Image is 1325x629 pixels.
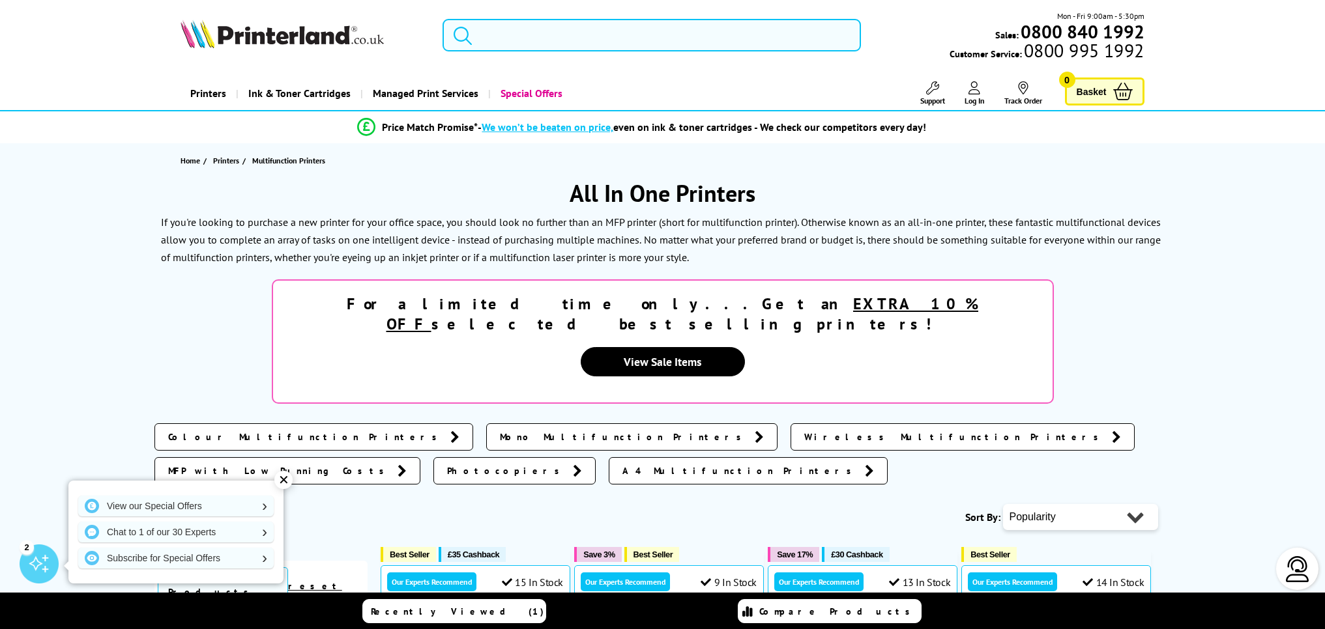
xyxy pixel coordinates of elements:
[791,423,1135,451] a: Wireless Multifunction Printers
[168,430,444,443] span: Colour Multifunction Printers
[804,430,1105,443] span: Wireless Multifunction Printers
[362,599,546,623] a: Recently Viewed (1)
[502,576,563,589] div: 15 In Stock
[78,496,274,516] a: View our Special Offers
[448,550,499,559] span: £35 Cashback
[633,550,673,559] span: Best Seller
[387,572,476,591] div: Our Experts Recommend
[478,120,926,133] div: - even on ink & toner cartridges - We check our competitors every day!
[1065,77,1144,105] a: Basket 0
[1019,25,1144,38] a: 0800 840 1992
[968,572,1057,591] div: Our Experts Recommend
[236,77,360,110] a: Ink & Toner Cartridges
[360,77,488,110] a: Managed Print Services
[154,178,1171,208] h1: All In One Printers
[486,423,778,451] a: Mono Multifunction Printers
[609,457,888,484] a: A4 Multifunction Printers
[622,464,858,477] span: A4 Multifunction Printers
[248,77,351,110] span: Ink & Toner Cartridges
[78,522,274,542] a: Chat to 1 of our 30 Experts
[181,20,384,48] img: Printerland Logo
[20,540,34,554] div: 2
[161,216,1161,246] p: If you're looking to purchase a new printer for your office space, you should look no further tha...
[581,572,670,591] div: Our Experts Recommend
[447,464,566,477] span: Photocopiers
[1285,556,1311,582] img: user-headset-light.svg
[181,77,236,110] a: Printers
[381,547,436,562] button: Best Seller
[288,580,349,605] a: reset filters
[777,550,813,559] span: Save 17%
[768,547,819,562] button: Save 17%
[759,606,917,617] span: Compare Products
[168,464,391,477] span: MFP with Low Running Costs
[213,154,239,167] span: Printers
[252,156,325,165] span: Multifunction Printers
[347,294,978,334] strong: For a limited time only...Get an selected best selling printers!
[161,233,1161,264] p: No matter what your preferred brand or budget is, there should be something suitable for everyone...
[154,423,473,451] a: Colour Multifunction Printers
[433,457,596,484] a: Photocopiers
[181,154,203,167] a: Home
[154,457,420,484] a: MFP with Low Running Costs
[950,44,1144,60] span: Customer Service:
[574,547,621,562] button: Save 3%
[889,576,950,589] div: 13 In Stock
[970,550,1010,559] span: Best Seller
[78,548,274,568] a: Subscribe for Special Offers
[995,29,1019,41] span: Sales:
[738,599,922,623] a: Compare Products
[961,547,1017,562] button: Best Seller
[213,154,242,167] a: Printers
[1021,20,1144,44] b: 0800 840 1992
[701,576,757,589] div: 9 In Stock
[371,606,544,617] span: Recently Viewed (1)
[390,550,430,559] span: Best Seller
[581,347,745,376] a: View Sale Items
[1059,72,1075,88] span: 0
[583,550,615,559] span: Save 3%
[965,96,985,105] span: Log In
[1004,81,1042,105] a: Track Order
[382,120,478,133] span: Price Match Promise*
[482,120,613,133] span: We won’t be beaten on price,
[181,20,426,51] a: Printerland Logo
[148,116,1137,139] li: modal_Promise
[822,547,889,562] button: £30 Cashback
[274,471,293,489] div: ✕
[386,294,979,334] u: EXTRA 10% OFF
[965,81,985,105] a: Log In
[1083,576,1144,589] div: 14 In Stock
[920,96,945,105] span: Support
[439,547,506,562] button: £35 Cashback
[488,77,572,110] a: Special Offers
[1057,10,1144,22] span: Mon - Fri 9:00am - 5:30pm
[774,572,864,591] div: Our Experts Recommend
[624,547,680,562] button: Best Seller
[500,430,748,443] span: Mono Multifunction Printers
[831,550,882,559] span: £30 Cashback
[920,81,945,105] a: Support
[1077,83,1107,100] span: Basket
[965,510,1000,524] span: Sort By:
[1022,44,1144,57] span: 0800 995 1992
